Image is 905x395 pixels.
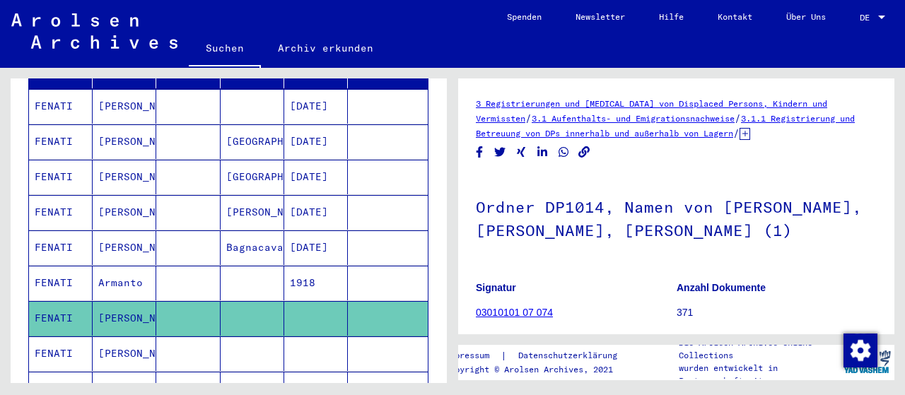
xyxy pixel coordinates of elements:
mat-cell: FENATI [29,301,93,336]
mat-cell: [DATE] [284,89,348,124]
a: Suchen [189,31,261,68]
span: / [733,126,740,139]
mat-cell: [PERSON_NAME] [93,195,156,230]
button: Copy link [577,143,592,161]
mat-cell: FENATI [29,230,93,265]
mat-cell: [PERSON_NAME] [93,160,156,194]
a: Datenschutzerklärung [507,348,634,363]
mat-cell: [DATE] [284,195,348,230]
mat-cell: [GEOGRAPHIC_DATA] [221,160,284,194]
mat-cell: [DATE] [284,160,348,194]
a: Impressum [445,348,501,363]
span: / [735,112,741,124]
button: Share on Twitter [493,143,508,161]
mat-cell: FENATI [29,336,93,371]
p: 371 [677,305,877,320]
mat-cell: FENATI [29,195,93,230]
mat-cell: [DATE] [284,124,348,159]
mat-cell: [PERSON_NAME] [93,336,156,371]
mat-cell: FENATI [29,160,93,194]
p: Die Arolsen Archives Online-Collections [679,336,840,362]
span: / [525,112,532,124]
mat-cell: [GEOGRAPHIC_DATA] [221,124,284,159]
mat-cell: [PERSON_NAME] [221,195,284,230]
img: Zustimmung ändern [843,334,877,367]
mat-cell: [DATE] [284,230,348,265]
b: Anzahl Dokumente [677,282,766,293]
mat-cell: 1918 [284,266,348,300]
mat-cell: FENATI [29,266,93,300]
mat-cell: Bagnacavallo [221,230,284,265]
button: Share on Facebook [472,143,487,161]
button: Share on Xing [514,143,529,161]
mat-cell: [PERSON_NAME] [93,124,156,159]
mat-cell: [PERSON_NAME] [93,301,156,336]
img: Arolsen_neg.svg [11,13,177,49]
mat-cell: FENATI [29,124,93,159]
a: 3 Registrierungen und [MEDICAL_DATA] von Displaced Persons, Kindern und Vermissten [476,98,827,124]
span: DE [860,13,875,23]
mat-cell: [PERSON_NAME] [93,89,156,124]
mat-cell: FENATI [29,89,93,124]
p: Copyright © Arolsen Archives, 2021 [445,363,634,376]
p: wurden entwickelt in Partnerschaft mit [679,362,840,387]
a: 03010101 07 074 [476,307,553,318]
a: 3.1 Aufenthalts- und Emigrationsnachweise [532,113,735,124]
button: Share on LinkedIn [535,143,550,161]
div: | [445,348,634,363]
mat-cell: Armanto [93,266,156,300]
h1: Ordner DP1014, Namen von [PERSON_NAME], [PERSON_NAME], [PERSON_NAME] (1) [476,175,877,260]
a: Archiv erkunden [261,31,390,65]
button: Share on WhatsApp [556,143,571,161]
mat-cell: [PERSON_NAME] [93,230,156,265]
b: Signatur [476,282,516,293]
img: yv_logo.png [841,344,894,379]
